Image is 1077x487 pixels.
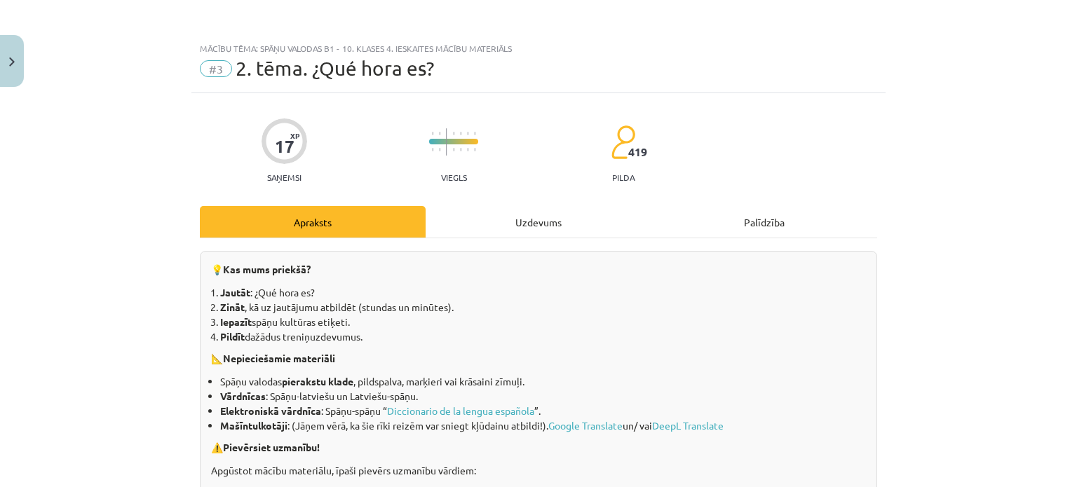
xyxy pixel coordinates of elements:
[439,132,440,135] img: icon-short-line-57e1e144782c952c97e751825c79c345078a6d821885a25fce030b3d8c18986b.svg
[432,148,433,151] img: icon-short-line-57e1e144782c952c97e751825c79c345078a6d821885a25fce030b3d8c18986b.svg
[460,148,461,151] img: icon-short-line-57e1e144782c952c97e751825c79c345078a6d821885a25fce030b3d8c18986b.svg
[220,389,866,404] li: : Spāņu-latviešu un Latviešu-spāņu.
[611,125,635,160] img: students-c634bb4e5e11cddfef0936a35e636f08e4e9abd3cc4e673bd6f9a4125e45ecb1.svg
[275,137,294,156] div: 17
[460,132,461,135] img: icon-short-line-57e1e144782c952c97e751825c79c345078a6d821885a25fce030b3d8c18986b.svg
[220,285,866,300] li: : ¿Qué hora es?
[651,206,877,238] div: Palīdzība
[548,419,623,432] a: Google Translate
[220,404,321,417] b: Elektroniskā vārdnīca
[9,57,15,67] img: icon-close-lesson-0947bae3869378f0d4975bcd49f059093ad1ed9edebbc8119c70593378902aed.svg
[220,390,266,402] b: Vārdnīcas
[220,419,287,432] b: Mašīntulkotāji
[446,128,447,156] img: icon-long-line-d9ea69661e0d244f92f715978eff75569469978d946b2353a9bb055b3ed8787d.svg
[439,148,440,151] img: icon-short-line-57e1e144782c952c97e751825c79c345078a6d821885a25fce030b3d8c18986b.svg
[236,57,434,80] span: 2. tēma. ¿Qué hora es?
[220,329,866,344] li: dažādus treniņuzdevumus.
[441,172,467,182] p: Viegls
[652,419,724,432] a: DeepL Translate
[282,375,353,387] b: pierakstu klade
[453,148,454,151] img: icon-short-line-57e1e144782c952c97e751825c79c345078a6d821885a25fce030b3d8c18986b.svg
[467,132,468,135] img: icon-short-line-57e1e144782c952c97e751825c79c345078a6d821885a25fce030b3d8c18986b.svg
[200,60,232,77] span: #3
[220,286,250,299] b: Jautāt
[220,330,245,343] b: Pildīt
[223,352,335,364] strong: Nepieciešamie materiāli
[220,418,866,433] li: : (Jāņem vērā, ka šie rīki reizēm var sniegt kļūdainu atbildi!). un/ vai
[220,315,866,329] li: spāņu kultūras etiķeti.
[387,404,534,417] a: Diccionario de la lengua española
[211,463,866,478] p: Apgūstot mācību materiālu, īpaši pievērs uzmanību vārdiem:
[220,404,866,418] li: : Spāņu-spāņu “ ”.
[223,263,311,275] strong: Kas mums priekšā?
[432,132,433,135] img: icon-short-line-57e1e144782c952c97e751825c79c345078a6d821885a25fce030b3d8c18986b.svg
[467,148,468,151] img: icon-short-line-57e1e144782c952c97e751825c79c345078a6d821885a25fce030b3d8c18986b.svg
[223,441,320,453] strong: Pievērsiet uzmanību!
[474,132,475,135] img: icon-short-line-57e1e144782c952c97e751825c79c345078a6d821885a25fce030b3d8c18986b.svg
[426,206,651,238] div: Uzdevums
[220,315,252,328] b: Iepazīt
[200,206,426,238] div: Apraksts
[474,148,475,151] img: icon-short-line-57e1e144782c952c97e751825c79c345078a6d821885a25fce030b3d8c18986b.svg
[220,374,866,389] li: Spāņu valodas , pildspalva, marķieri vai krāsaini zīmuļi.
[220,300,866,315] li: , kā uz jautājumu atbildēt (stundas un minūtes).
[453,132,454,135] img: icon-short-line-57e1e144782c952c97e751825c79c345078a6d821885a25fce030b3d8c18986b.svg
[628,146,647,158] span: 419
[211,351,866,366] p: 📐
[211,440,866,455] p: ⚠️
[612,172,635,182] p: pilda
[290,132,299,139] span: XP
[200,43,877,53] div: Mācību tēma: Spāņu valodas b1 - 10. klases 4. ieskaites mācību materiāls
[262,172,307,182] p: Saņemsi
[211,262,866,277] p: 💡
[220,301,245,313] b: Zināt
